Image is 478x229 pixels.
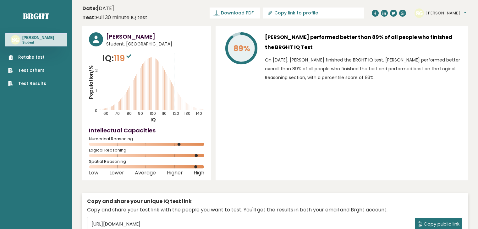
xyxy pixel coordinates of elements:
[424,221,459,228] span: Copy public link
[109,172,124,174] span: Lower
[167,172,183,174] span: Higher
[89,160,204,163] span: Spatial Reasoning
[150,111,156,116] tspan: 100
[87,198,463,205] div: Copy and share your unique IQ test link
[12,36,19,43] text: SG
[106,41,204,47] span: Student, [GEOGRAPHIC_DATA]
[8,80,46,87] a: Test Results
[162,111,167,116] tspan: 110
[138,111,143,116] tspan: 90
[221,10,254,16] span: Download PDF
[87,206,463,214] div: Copy and share your test link with the people you want to test. You'll get the results in both yo...
[89,149,204,152] span: Logical Reasoning
[416,9,423,16] text: SG
[104,111,109,116] tspan: 60
[106,32,204,41] h3: [PERSON_NAME]
[88,65,94,99] tspan: Population/%
[135,172,156,174] span: Average
[95,68,98,73] tspan: 2
[89,172,98,174] span: Low
[114,52,133,64] span: 119
[210,8,260,19] a: Download PDF
[95,108,97,113] tspan: 0
[265,56,461,82] p: On [DATE], [PERSON_NAME] finished the BRGHT IQ test. [PERSON_NAME] performed better overall than ...
[82,5,97,12] b: Date:
[102,52,133,65] p: IQ:
[194,172,204,174] span: High
[96,88,97,93] tspan: 1
[426,10,466,16] button: [PERSON_NAME]
[151,116,156,123] tspan: IQ
[82,14,96,21] b: Test:
[89,138,204,140] span: Numerical Reasoning
[8,54,46,61] a: Retake test
[8,67,46,74] a: Test others
[23,11,49,21] a: Brght
[115,111,120,116] tspan: 70
[184,111,190,116] tspan: 130
[234,43,250,54] tspan: 89%
[89,126,204,135] h4: Intellectual Capacities
[127,111,132,116] tspan: 80
[82,14,147,21] div: Full 30 minute IQ test
[22,40,54,45] p: Student
[173,111,179,116] tspan: 120
[22,35,54,40] h3: [PERSON_NAME]
[82,5,114,12] time: [DATE]
[196,111,202,116] tspan: 140
[265,32,461,52] h3: [PERSON_NAME] performed better than 89% of all people who finished the BRGHT IQ Test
